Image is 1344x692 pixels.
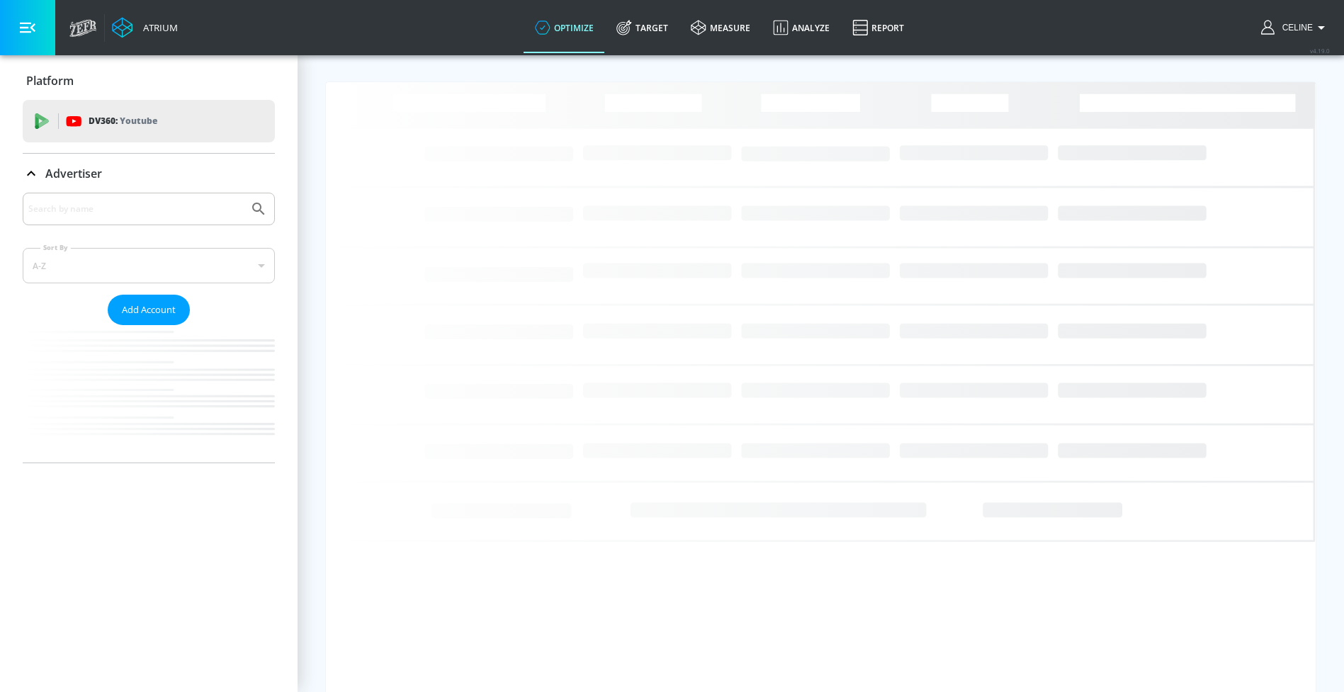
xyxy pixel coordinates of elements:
a: Target [605,2,679,53]
p: Youtube [120,113,157,128]
div: Advertiser [23,154,275,193]
label: Sort By [40,243,71,252]
a: Atrium [112,17,178,38]
p: Platform [26,73,74,89]
p: DV360: [89,113,157,129]
a: measure [679,2,762,53]
div: Atrium [137,21,178,34]
div: Platform [23,61,275,101]
a: Report [841,2,915,53]
span: Add Account [122,302,176,318]
div: Advertiser [23,193,275,463]
p: Advertiser [45,166,102,181]
span: login as: celine.ghanbary@zefr.com [1277,23,1313,33]
button: Celine [1261,19,1330,36]
button: Add Account [108,295,190,325]
span: v 4.19.0 [1310,47,1330,55]
a: Analyze [762,2,841,53]
div: DV360: Youtube [23,100,275,142]
div: A-Z [23,248,275,283]
input: Search by name [28,200,243,218]
nav: list of Advertiser [23,325,275,463]
a: optimize [524,2,605,53]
